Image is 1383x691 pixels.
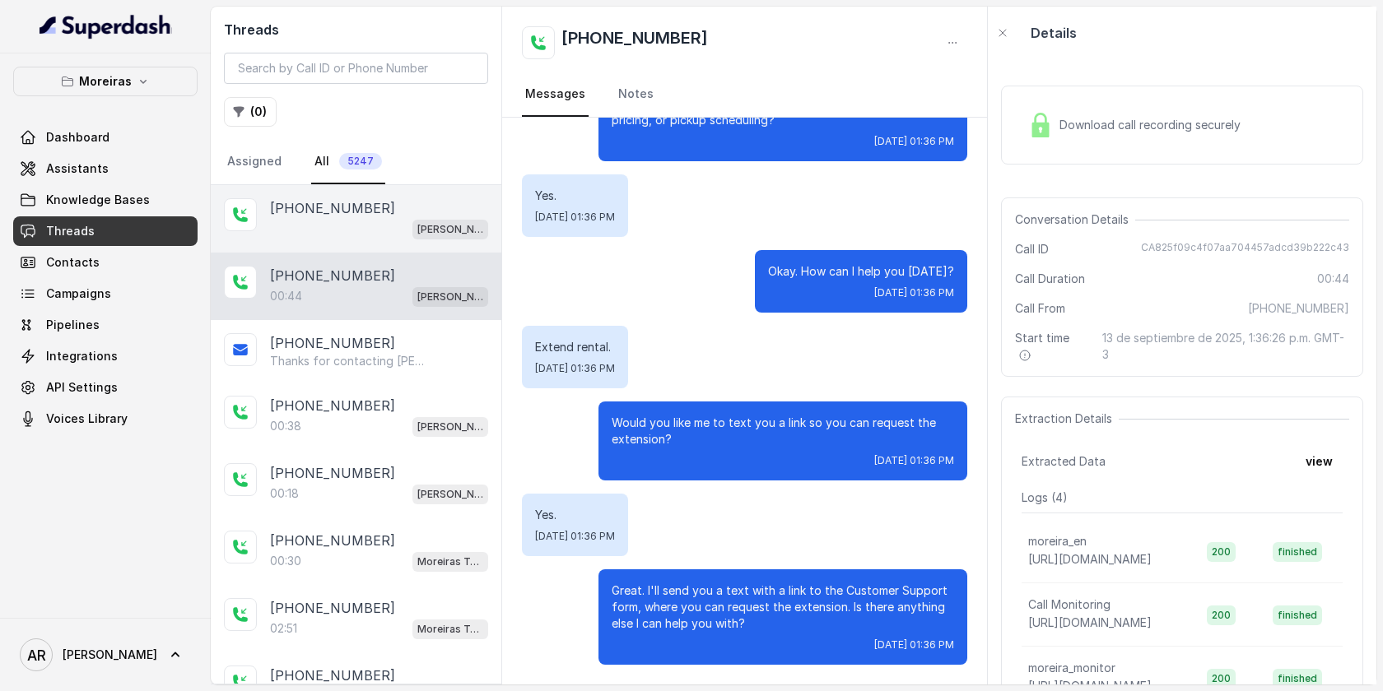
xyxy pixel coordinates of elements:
img: light.svg [40,13,172,39]
p: [PHONE_NUMBER] [270,333,395,353]
span: Conversation Details [1015,211,1135,228]
span: Extracted Data [1022,453,1106,470]
span: 13 de septiembre de 2025, 1:36:26 p.m. GMT-3 [1102,330,1349,363]
span: [PERSON_NAME] [63,647,157,663]
span: Knowledge Bases [46,192,150,208]
p: Logs ( 4 ) [1022,489,1343,506]
p: Moreiras Testing [417,554,483,570]
a: Integrations [13,341,198,371]
a: [PERSON_NAME] [13,632,198,678]
a: Contacts [13,248,198,277]
span: Dashboard [46,129,109,146]
p: 00:38 [270,418,301,434]
p: moreira_monitor [1028,660,1115,676]
span: Start time [1015,330,1089,363]
p: [PHONE_NUMBER] [270,463,395,483]
span: Call Duration [1015,271,1085,287]
span: 5247 [339,153,382,169]
span: Integrations [46,348,118,364]
p: Moreiras Testing [417,621,483,638]
p: [PHONE_NUMBER] [270,198,395,218]
span: API Settings [46,379,118,396]
span: CA825f09c4f07aa704457adcd39b222c43 [1141,241,1349,257]
p: moreira_en [1028,533,1087,550]
span: finished [1273,542,1322,562]
span: Assistants [46,160,109,177]
button: Moreiras [13,67,198,96]
p: Moreiras [79,72,132,91]
h2: Threads [224,20,488,39]
p: Yes. [535,188,615,204]
span: finished [1273,605,1322,625]
p: Call Monitoring [1028,596,1111,613]
p: [PERSON_NAME] (Dumpsters) / EN [417,419,483,435]
p: Details [1031,23,1077,43]
p: [PHONE_NUMBER] [270,531,395,550]
span: [DATE] 01:36 PM [535,530,615,543]
p: [PERSON_NAME] (Dumpsters) / EN [417,486,483,503]
span: Call ID [1015,241,1049,257]
span: 200 [1207,669,1236,689]
a: Knowledge Bases [13,185,198,215]
a: Assigned [224,140,285,184]
p: [PERSON_NAME] (Dumpsters) / EN [417,289,483,305]
span: 200 [1207,542,1236,562]
span: Pipelines [46,317,100,333]
span: [DATE] 01:36 PM [874,286,954,299]
img: Lock Icon [1028,113,1053,137]
a: Messages [522,72,589,117]
span: Contacts [46,254,100,271]
span: [DATE] 01:36 PM [535,211,615,224]
span: [DATE] 01:36 PM [874,638,954,652]
p: Okay. How can I help you [DATE]? [768,263,954,280]
p: 00:30 [270,553,301,569]
span: [URL][DOMAIN_NAME] [1028,615,1152,629]
h2: [PHONE_NUMBER] [561,26,708,59]
span: Voices Library [46,410,128,427]
span: Threads [46,223,95,239]
span: 200 [1207,605,1236,625]
a: Assistants [13,154,198,183]
p: [PHONE_NUMBER] [270,665,395,685]
p: Would you like me to text you a link so you can request the extension? [612,415,954,448]
a: Pipelines [13,310,198,340]
button: view [1296,447,1343,476]
span: [DATE] 01:36 PM [535,362,615,375]
a: Threads [13,216,198,246]
p: Thanks for contacting [PERSON_NAME]! Fill out form please for coordinating a pickup: [URL][DOMAIN... [270,353,428,369]
a: Campaigns [13,279,198,308]
a: All5247 [311,140,385,184]
p: Yes. [535,507,615,523]
span: [DATE] 01:36 PM [874,135,954,148]
a: Notes [615,72,657,117]
nav: Tabs [522,72,967,117]
a: API Settings [13,373,198,402]
span: Campaigns [46,285,111,302]
text: AR [27,647,46,664]
a: Voices Library [13,404,198,434]
span: 00:44 [1317,271,1349,287]
button: (0) [224,97,277,127]
p: Great. I'll send you a text with a link to the Customer Support form, where you can request the e... [612,582,954,632]
nav: Tabs [224,140,488,184]
span: [URL][DOMAIN_NAME] [1028,552,1152,566]
p: 00:18 [270,485,299,502]
p: Extend rental. [535,339,615,355]
p: [PERSON_NAME] (Dumpsters) / EN [417,221,483,238]
span: finished [1273,669,1322,689]
span: [PHONE_NUMBER] [1248,300,1349,317]
span: Extraction Details [1015,410,1119,427]
input: Search by Call ID or Phone Number [224,53,488,84]
span: Download call recording securely [1059,117,1247,133]
p: [PHONE_NUMBER] [270,396,395,415]
span: Call From [1015,300,1065,317]
span: [DATE] 01:36 PM [874,454,954,467]
p: 00:44 [270,288,302,304]
p: 02:51 [270,620,297,637]
p: [PHONE_NUMBER] [270,598,395,618]
a: Dashboard [13,123,198,152]
p: [PHONE_NUMBER] [270,266,395,285]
